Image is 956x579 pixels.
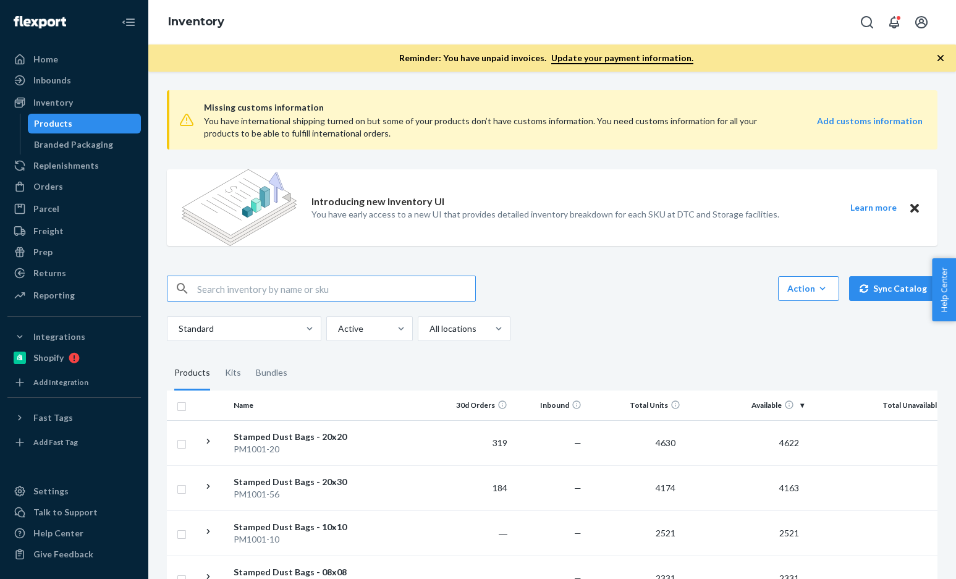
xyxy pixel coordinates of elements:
[234,566,363,578] div: Stamped Dust Bags - 08x08
[651,437,680,448] span: 4630
[586,391,685,420] th: Total Units
[234,533,363,546] div: PM1001-10
[33,485,69,497] div: Settings
[33,527,83,539] div: Help Center
[817,116,923,126] strong: Add customs information
[197,276,475,301] input: Search inventory by name or sku
[33,246,53,258] div: Prep
[311,208,779,221] p: You have early access to a new UI that provides detailed inventory breakdown for each SKU at DTC ...
[932,258,956,321] button: Help Center
[7,177,141,197] a: Orders
[817,115,923,140] a: Add customs information
[685,391,809,420] th: Available
[787,282,830,295] div: Action
[234,431,363,443] div: Stamped Dust Bags - 20x20
[7,544,141,564] button: Give Feedback
[33,377,88,387] div: Add Integration
[574,483,582,493] span: —
[33,289,75,302] div: Reporting
[33,352,64,364] div: Shopify
[311,195,444,209] p: Introducing new Inventory UI
[774,528,804,538] span: 2521
[909,10,934,35] button: Open account menu
[256,356,287,391] div: Bundles
[7,221,141,241] a: Freight
[7,199,141,219] a: Parcel
[234,521,363,533] div: Stamped Dust Bags - 10x10
[7,156,141,175] a: Replenishments
[33,437,78,447] div: Add Fast Tag
[33,180,63,193] div: Orders
[7,523,141,543] a: Help Center
[204,100,923,115] span: Missing customs information
[774,437,804,448] span: 4622
[182,169,297,246] img: new-reports-banner-icon.82668bd98b6a51aee86340f2a7b77ae3.png
[438,465,512,510] td: 184
[234,488,363,501] div: PM1001-56
[574,437,582,448] span: —
[28,135,142,154] a: Branded Packaging
[337,323,338,335] input: Active
[7,285,141,305] a: Reporting
[168,15,224,28] a: Inventory
[34,138,113,151] div: Branded Packaging
[204,115,779,140] div: You have international shipping turned on but some of your products don’t have customs informatio...
[33,53,58,66] div: Home
[7,327,141,347] button: Integrations
[7,373,141,392] a: Add Integration
[33,225,64,237] div: Freight
[7,242,141,262] a: Prep
[7,263,141,283] a: Returns
[855,10,879,35] button: Open Search Box
[33,159,99,172] div: Replenishments
[778,276,839,301] button: Action
[14,16,66,28] img: Flexport logo
[907,200,923,216] button: Close
[33,331,85,343] div: Integrations
[33,548,93,560] div: Give Feedback
[399,52,693,64] p: Reminder: You have unpaid invoices.
[33,267,66,279] div: Returns
[33,203,59,215] div: Parcel
[842,200,904,216] button: Learn more
[33,506,98,518] div: Talk to Support
[574,528,582,538] span: —
[225,356,241,391] div: Kits
[428,323,429,335] input: All locations
[7,70,141,90] a: Inbounds
[7,481,141,501] a: Settings
[774,483,804,493] span: 4163
[7,433,141,452] a: Add Fast Tag
[512,391,586,420] th: Inbound
[28,114,142,133] a: Products
[234,476,363,488] div: Stamped Dust Bags - 20x30
[7,49,141,69] a: Home
[174,356,210,391] div: Products
[849,276,937,301] button: Sync Catalog
[33,412,73,424] div: Fast Tags
[116,10,141,35] button: Close Navigation
[7,408,141,428] button: Fast Tags
[7,502,141,522] button: Talk to Support
[229,391,368,420] th: Name
[934,483,954,493] span: 11
[438,420,512,465] td: 319
[438,391,512,420] th: 30d Orders
[651,483,680,493] span: 4174
[438,510,512,556] td: ―
[7,348,141,368] a: Shopify
[158,4,234,40] ol: breadcrumbs
[33,74,71,87] div: Inbounds
[177,323,179,335] input: Standard
[878,542,944,573] iframe: Opens a widget where you can chat to one of our agents
[234,443,363,455] div: PM1001-20
[34,117,72,130] div: Products
[7,93,141,112] a: Inventory
[882,10,907,35] button: Open notifications
[551,53,693,64] a: Update your payment information.
[33,96,73,109] div: Inventory
[651,528,680,538] span: 2521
